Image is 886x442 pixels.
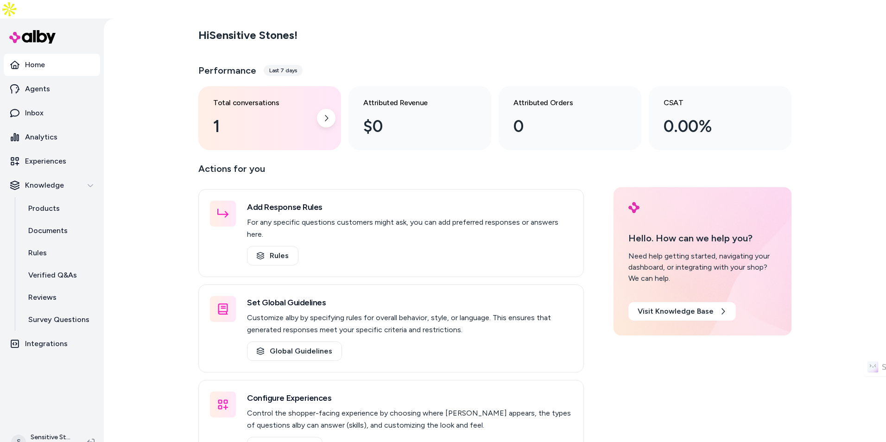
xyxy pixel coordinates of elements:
img: alby Logo [628,202,639,213]
p: Hello. How can we help you? [628,231,777,245]
h3: Add Response Rules [247,201,572,214]
h2: Hi Sensitive Stones ! [198,28,297,42]
a: Survey Questions [19,309,100,331]
a: Agents [4,78,100,100]
p: Knowledge [25,180,64,191]
p: Agents [25,83,50,95]
p: Customize alby by specifying rules for overall behavior, style, or language. This ensures that ge... [247,312,572,336]
div: 1 [213,114,311,139]
h3: Configure Experiences [247,391,572,404]
p: Rules [28,247,47,259]
a: Analytics [4,126,100,148]
a: Integrations [4,333,100,355]
a: Total conversations 1 [198,86,341,150]
a: Attributed Orders 0 [499,86,641,150]
a: Visit Knowledge Base [628,302,736,321]
p: Analytics [25,132,57,143]
button: Knowledge [4,174,100,196]
a: Documents [19,220,100,242]
p: Reviews [28,292,57,303]
h3: Performance [198,64,256,77]
p: Documents [28,225,68,236]
h3: Total conversations [213,97,311,108]
h3: Attributed Orders [513,97,612,108]
div: Last 7 days [264,65,303,76]
img: alby Logo [9,30,56,44]
div: 0 [513,114,612,139]
p: Products [28,203,60,214]
p: Control the shopper-facing experience by choosing where [PERSON_NAME] appears, the types of quest... [247,407,572,431]
a: Reviews [19,286,100,309]
h3: Set Global Guidelines [247,296,572,309]
a: Home [4,54,100,76]
div: Need help getting started, navigating your dashboard, or integrating with your shop? We can help. [628,251,777,284]
a: Products [19,197,100,220]
p: Verified Q&As [28,270,77,281]
p: For any specific questions customers might ask, you can add preferred responses or answers here. [247,216,572,240]
div: 0.00% [664,114,762,139]
p: Integrations [25,338,68,349]
h3: CSAT [664,97,762,108]
a: CSAT 0.00% [649,86,791,150]
p: Sensitive Stones Shopify [31,433,72,442]
a: Verified Q&As [19,264,100,286]
p: Actions for you [198,161,584,183]
p: Inbox [25,107,44,119]
a: Experiences [4,150,100,172]
p: Home [25,59,45,70]
a: Rules [247,246,298,265]
a: Rules [19,242,100,264]
a: Global Guidelines [247,341,342,361]
p: Experiences [25,156,66,167]
p: Survey Questions [28,314,89,325]
a: Inbox [4,102,100,124]
a: Attributed Revenue $0 [348,86,491,150]
h3: Attributed Revenue [363,97,462,108]
div: $0 [363,114,462,139]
